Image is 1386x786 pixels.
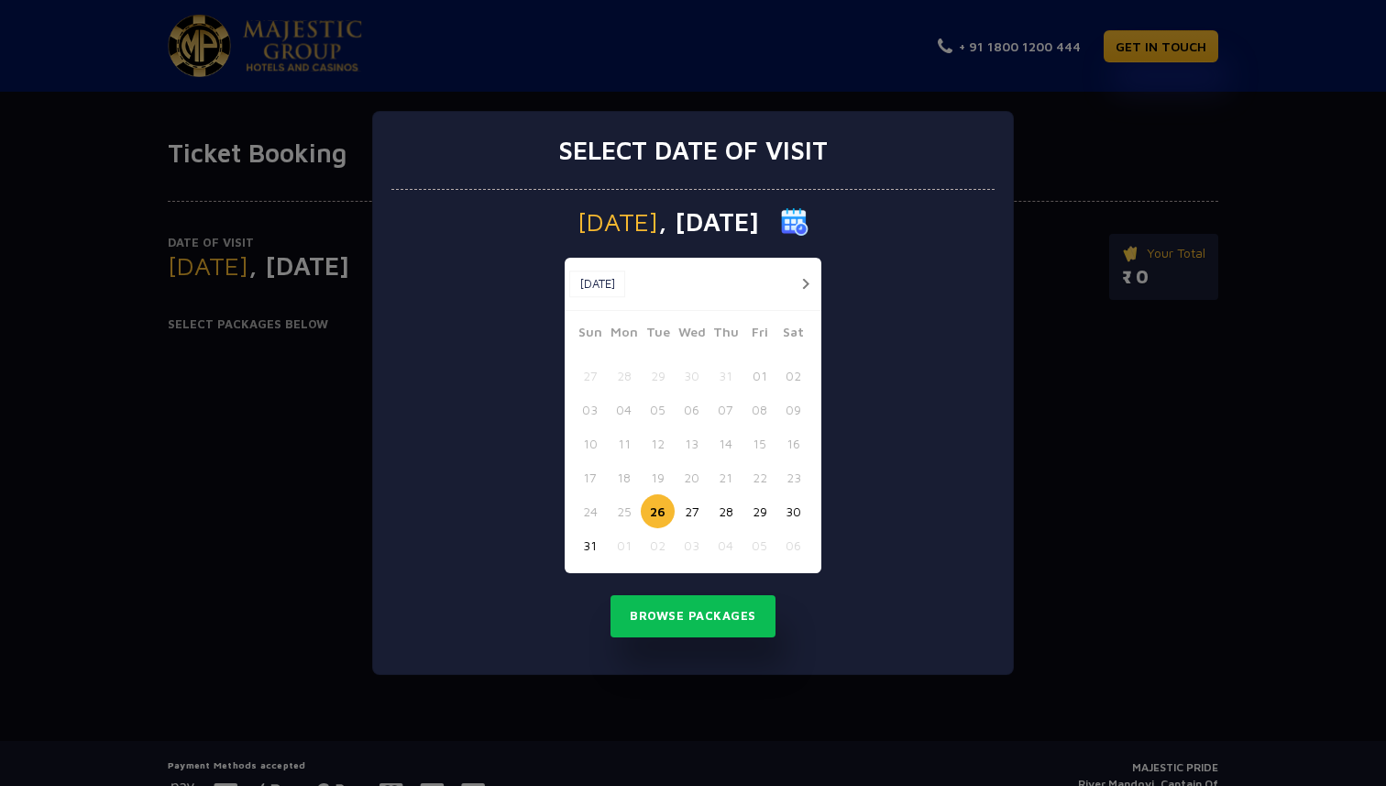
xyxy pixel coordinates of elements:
button: 13 [675,426,709,460]
button: 09 [776,393,810,426]
span: Fri [742,322,776,348]
span: Wed [675,322,709,348]
button: 29 [742,494,776,528]
span: Mon [607,322,641,348]
button: 01 [607,528,641,562]
button: 04 [709,528,742,562]
button: [DATE] [569,271,625,298]
img: calender icon [781,208,808,236]
button: 30 [776,494,810,528]
button: 03 [573,393,607,426]
button: 22 [742,460,776,494]
span: Thu [709,322,742,348]
h3: Select date of visit [558,135,828,166]
span: Sun [573,322,607,348]
button: 17 [573,460,607,494]
button: 28 [709,494,742,528]
button: 07 [709,393,742,426]
button: 02 [776,359,810,393]
button: 14 [709,426,742,460]
button: 27 [675,494,709,528]
button: Browse Packages [610,595,775,637]
button: 27 [573,359,607,393]
button: 02 [641,528,675,562]
button: 11 [607,426,641,460]
button: 10 [573,426,607,460]
button: 31 [573,528,607,562]
button: 05 [641,393,675,426]
span: [DATE] [577,209,658,235]
button: 06 [776,528,810,562]
button: 20 [675,460,709,494]
button: 21 [709,460,742,494]
button: 01 [742,359,776,393]
button: 06 [675,393,709,426]
button: 03 [675,528,709,562]
span: Tue [641,322,675,348]
button: 25 [607,494,641,528]
button: 12 [641,426,675,460]
button: 16 [776,426,810,460]
button: 05 [742,528,776,562]
button: 15 [742,426,776,460]
button: 24 [573,494,607,528]
button: 31 [709,359,742,393]
button: 29 [641,359,675,393]
span: , [DATE] [658,209,759,235]
button: 23 [776,460,810,494]
button: 19 [641,460,675,494]
button: 26 [641,494,675,528]
button: 30 [675,359,709,393]
button: 04 [607,393,641,426]
button: 28 [607,359,641,393]
button: 08 [742,393,776,426]
button: 18 [607,460,641,494]
span: Sat [776,322,810,348]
